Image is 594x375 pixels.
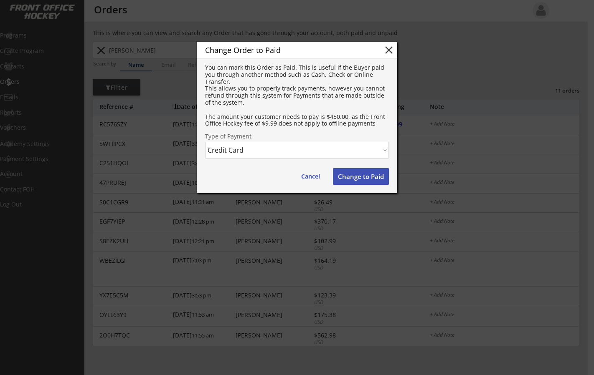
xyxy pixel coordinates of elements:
[383,44,395,56] button: close
[333,168,389,185] button: Change to Paid
[205,64,389,127] div: You can mark this Order as Paid. This is useful if the Buyer paid you through another method such...
[205,133,389,139] div: Type of Payment
[293,168,328,185] button: Cancel
[205,46,370,54] div: Change Order to Paid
